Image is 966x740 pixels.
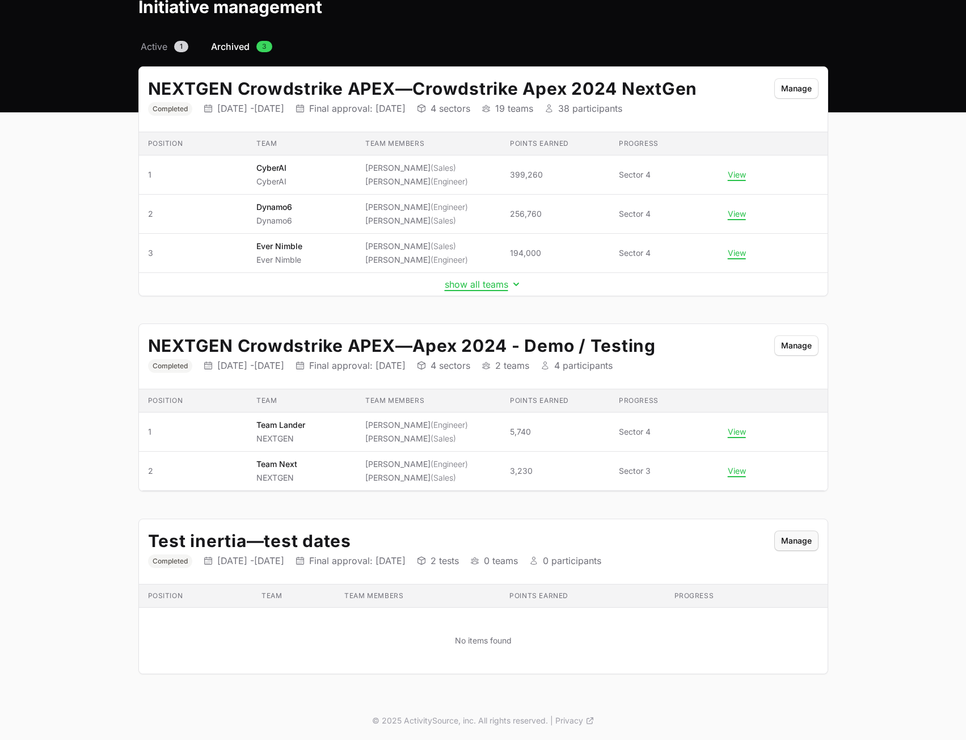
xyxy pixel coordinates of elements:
span: 1 [148,169,239,180]
button: View [728,466,746,476]
li: [PERSON_NAME] [365,215,468,226]
p: Ever Nimble [256,241,302,252]
p: Dynamo6 [256,201,292,213]
th: Progress [665,585,789,608]
p: Final approval: [DATE] [309,360,406,371]
li: [PERSON_NAME] [365,241,468,252]
p: CyberAI [256,176,286,187]
th: Team members [356,132,501,155]
span: Archived [211,40,250,53]
p: 4 participants [554,360,613,371]
span: 399,260 [510,169,543,180]
p: [DATE] - [DATE] [217,360,284,371]
button: View [728,170,746,180]
div: Initiative details [138,66,828,296]
span: 2 [148,208,239,220]
span: Sector 4 [619,169,710,180]
th: Team members [356,389,501,413]
span: (Engineer) [431,202,468,212]
p: Ever Nimble [256,254,302,266]
span: Sector 4 [619,426,710,438]
th: Progress [610,389,719,413]
span: Sector 4 [619,208,710,220]
p: 19 teams [495,103,533,114]
span: Active [141,40,167,53]
span: 1 [148,426,239,438]
h2: NEXTGEN Crowdstrike APEX Apex 2024 - Demo / Testing [148,335,763,356]
li: [PERSON_NAME] [365,459,468,470]
nav: Initiative activity log navigation [138,40,828,53]
th: Points earned [501,389,610,413]
button: show all teams [445,279,522,290]
span: Sector 3 [619,465,710,477]
p: 4 sectors [431,103,470,114]
span: (Engineer) [431,459,468,469]
li: [PERSON_NAME] [365,472,468,483]
p: 0 teams [484,555,518,566]
span: (Sales) [431,473,456,482]
span: (Sales) [431,216,456,225]
li: [PERSON_NAME] [365,419,468,431]
span: 194,000 [510,247,541,259]
td: No items found [139,607,828,674]
span: 1 [174,41,188,52]
li: [PERSON_NAME] [365,254,468,266]
th: Position [139,389,248,413]
span: | [550,715,553,726]
p: NEXTGEN [256,472,297,483]
div: Initiative details [138,323,828,491]
button: Manage [774,78,819,99]
button: Manage [774,531,819,551]
span: 3 [148,247,239,259]
p: [DATE] - [DATE] [217,103,284,114]
p: [DATE] - [DATE] [217,555,284,566]
p: 2 teams [495,360,529,371]
th: Points earned [501,132,610,155]
p: Final approval: [DATE] [309,103,406,114]
span: (Sales) [431,434,456,443]
span: (Engineer) [431,255,468,264]
p: CyberAI [256,162,286,174]
th: Position [139,132,248,155]
p: 38 participants [558,103,622,114]
span: 3,230 [510,465,533,477]
span: 2 [148,465,239,477]
p: © 2025 ActivitySource, inc. All rights reserved. [372,715,548,726]
h2: Test inertia test dates [148,531,763,551]
th: Position [139,585,252,608]
span: — [395,78,413,99]
span: — [395,335,413,356]
h2: NEXTGEN Crowdstrike APEX Crowdstrike Apex 2024 NextGen [148,78,763,99]
th: Points earned [500,585,665,608]
a: Archived3 [209,40,275,53]
span: 5,740 [510,426,531,438]
span: Manage [781,82,812,95]
th: Team [247,132,356,155]
div: Initiative details [138,519,828,674]
li: [PERSON_NAME] [365,201,468,213]
li: [PERSON_NAME] [365,176,468,187]
p: 0 participants [543,555,601,566]
th: Team [252,585,335,608]
p: 4 sectors [431,360,470,371]
th: Team members [335,585,500,608]
li: [PERSON_NAME] [365,433,468,444]
button: Manage [774,335,819,356]
span: (Engineer) [431,176,468,186]
p: Team Lander [256,419,305,431]
button: View [728,248,746,258]
span: — [247,531,264,551]
p: Team Next [256,459,297,470]
li: [PERSON_NAME] [365,162,468,174]
span: (Engineer) [431,420,468,430]
span: 256,760 [510,208,542,220]
th: Team [247,389,356,413]
span: Manage [781,534,812,548]
p: Final approval: [DATE] [309,555,406,566]
span: (Sales) [431,241,456,251]
p: NEXTGEN [256,433,305,444]
button: View [728,427,746,437]
button: View [728,209,746,219]
p: Dynamo6 [256,215,292,226]
th: Progress [610,132,719,155]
